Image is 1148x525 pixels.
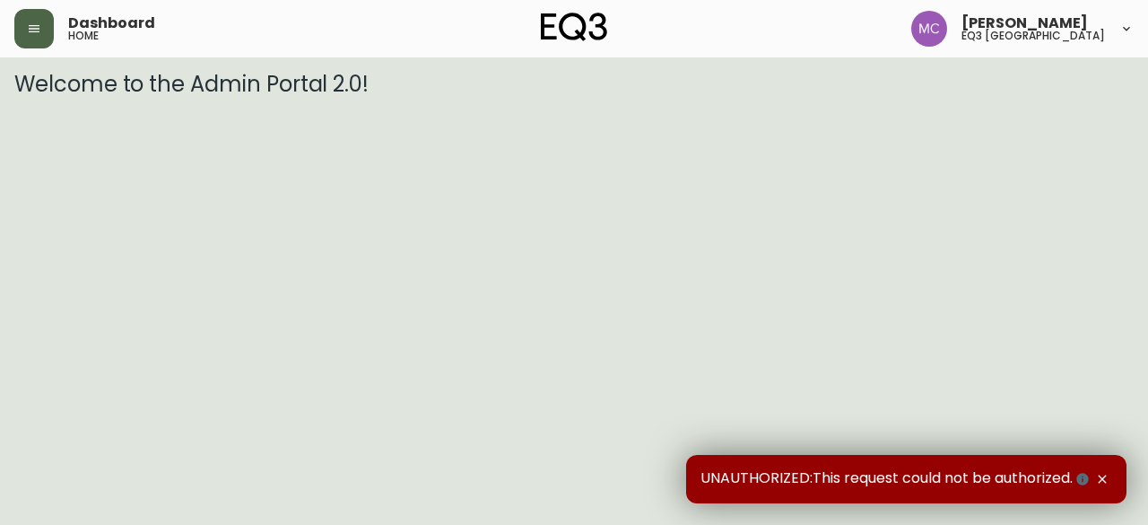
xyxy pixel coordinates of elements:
span: [PERSON_NAME] [961,16,1088,31]
h5: eq3 [GEOGRAPHIC_DATA] [961,31,1105,41]
h3: Welcome to the Admin Portal 2.0! [14,72,1134,97]
h5: home [68,31,99,41]
img: logo [541,13,607,41]
span: Dashboard [68,16,155,31]
img: 6dbdb61c5655a9a555815750a11666cc [911,11,947,47]
span: UNAUTHORIZED:This request could not be authorized. [700,469,1092,489]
